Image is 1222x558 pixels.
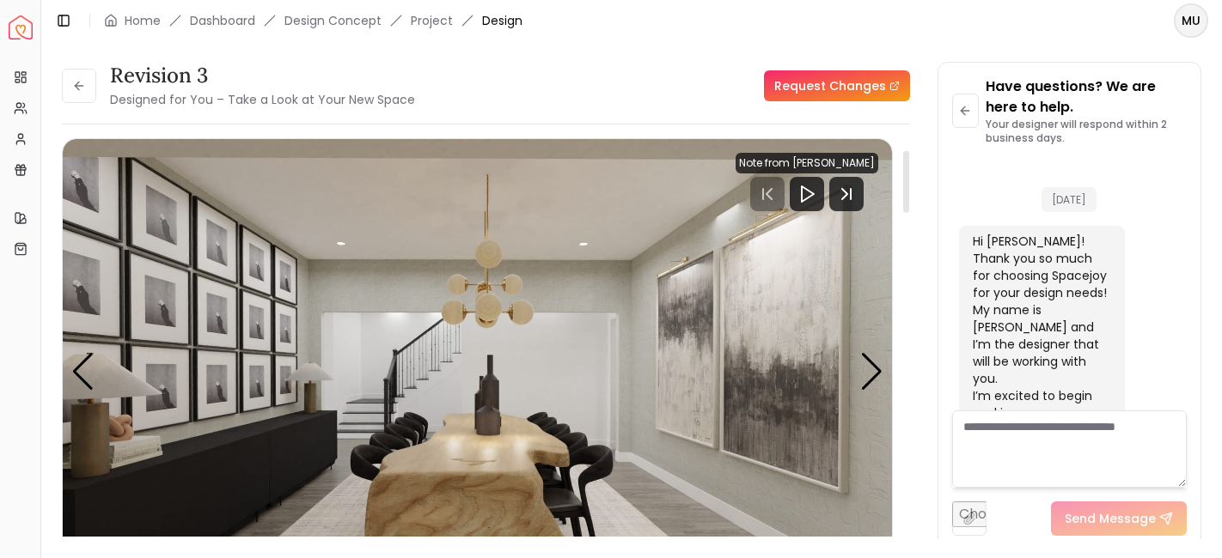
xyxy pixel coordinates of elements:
p: Have questions? We are here to help. [986,76,1187,118]
small: Designed for You – Take a Look at Your New Space [110,91,415,108]
span: Design [482,12,522,29]
nav: breadcrumb [104,12,522,29]
a: Home [125,12,161,29]
span: [DATE] [1042,187,1097,212]
svg: Next Track [829,177,864,211]
div: Note from [PERSON_NAME] [736,153,878,173]
a: Dashboard [190,12,255,29]
p: Your designer will respond within 2 business days. [986,118,1187,145]
button: MU [1174,3,1208,38]
svg: Play [797,184,817,204]
div: Next slide [860,353,883,391]
a: Request Changes [764,70,910,101]
span: MU [1176,5,1207,36]
a: Project [411,12,453,29]
li: Design Concept [284,12,382,29]
img: Spacejoy Logo [9,15,33,39]
div: Previous slide [71,353,95,391]
h3: Revision 3 [110,62,415,89]
a: Spacejoy [9,15,33,39]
